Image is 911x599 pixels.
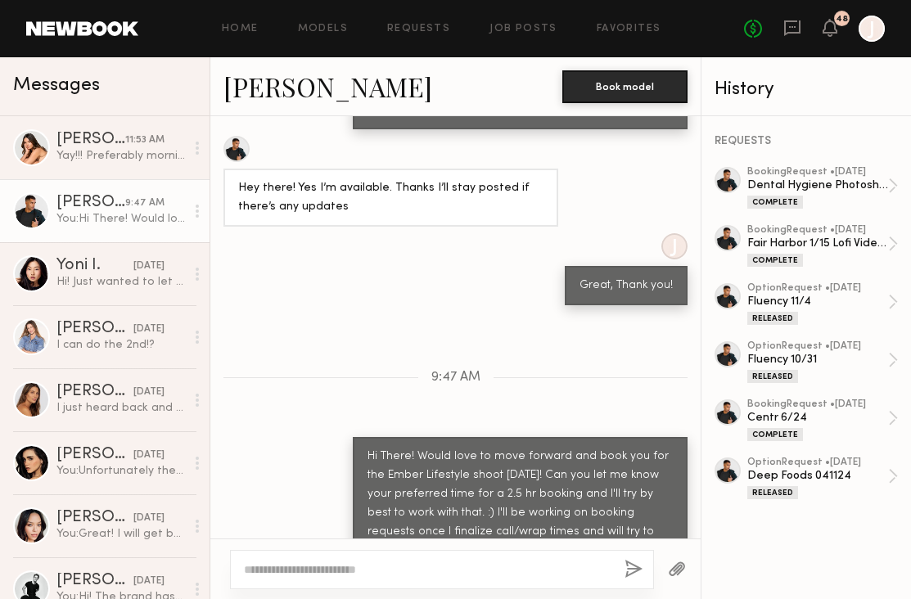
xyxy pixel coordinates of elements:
[56,195,125,211] div: [PERSON_NAME]
[747,225,888,236] div: booking Request • [DATE]
[56,400,185,416] div: I just heard back and I am booked on the 4th. Would love to be kept in mind for the next one :), ...
[238,179,543,217] div: Hey there! Yes I’m available. Thanks I’ll stay posted if there’s any updates
[747,428,803,441] div: Complete
[222,24,259,34] a: Home
[133,448,165,463] div: [DATE]
[836,15,848,24] div: 48
[56,321,133,337] div: [PERSON_NAME]
[747,178,888,193] div: Dental Hygiene Photoshoot
[56,211,185,227] div: You: Hi There! Would love to move forward and book you for the Ember Lifestyle shoot [DATE]! Can ...
[56,447,133,463] div: [PERSON_NAME]
[747,167,888,178] div: booking Request • [DATE]
[747,370,798,383] div: Released
[13,76,100,95] span: Messages
[747,457,888,468] div: option Request • [DATE]
[747,341,888,352] div: option Request • [DATE]
[747,283,898,325] a: optionRequest •[DATE]Fluency 11/4Released
[133,511,165,526] div: [DATE]
[859,16,885,42] a: J
[133,322,165,337] div: [DATE]
[747,196,803,209] div: Complete
[368,448,673,561] div: Hi There! Would love to move forward and book you for the Ember Lifestyle shoot [DATE]! Can you l...
[747,486,798,499] div: Released
[133,574,165,589] div: [DATE]
[562,70,688,103] button: Book model
[562,79,688,92] a: Book model
[747,468,888,484] div: Deep Foods 041124
[747,399,888,410] div: booking Request • [DATE]
[298,24,348,34] a: Models
[431,371,480,385] span: 9:47 AM
[56,573,133,589] div: [PERSON_NAME]
[56,526,185,542] div: You: Great! I will get back to you later this week once I hear back from the client. :)
[133,385,165,400] div: [DATE]
[56,148,185,164] div: Yay!!! Preferably morning/afternoon works best! 🥰
[747,410,888,426] div: Centr 6/24
[56,132,125,148] div: [PERSON_NAME]
[747,167,898,209] a: bookingRequest •[DATE]Dental Hygiene PhotoshootComplete
[223,69,432,104] a: [PERSON_NAME]
[387,24,450,34] a: Requests
[580,277,673,295] div: Great, Thank you!
[747,283,888,294] div: option Request • [DATE]
[56,463,185,479] div: You: Unfortunately the date is set for this shoot but will keep you in mind for future shoots!
[747,294,888,309] div: Fluency 11/4
[747,312,798,325] div: Released
[747,225,898,267] a: bookingRequest •[DATE]Fair Harbor 1/15 Lofi Video ShootComplete
[747,341,898,383] a: optionRequest •[DATE]Fluency 10/31Released
[715,80,898,99] div: History
[747,399,898,441] a: bookingRequest •[DATE]Centr 6/24Complete
[133,259,165,274] div: [DATE]
[747,236,888,251] div: Fair Harbor 1/15 Lofi Video Shoot
[56,274,185,290] div: Hi! Just wanted to let you know that I am now booked on the 4th. Thank you for considering me, wo...
[715,136,898,147] div: REQUESTS
[56,258,133,274] div: Yoni I.
[489,24,557,34] a: Job Posts
[597,24,661,34] a: Favorites
[747,457,898,499] a: optionRequest •[DATE]Deep Foods 041124Released
[747,254,803,267] div: Complete
[747,352,888,367] div: Fluency 10/31
[56,337,185,353] div: I can do the 2nd!?
[125,133,165,148] div: 11:53 AM
[56,510,133,526] div: [PERSON_NAME]
[56,384,133,400] div: [PERSON_NAME]
[125,196,165,211] div: 9:47 AM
